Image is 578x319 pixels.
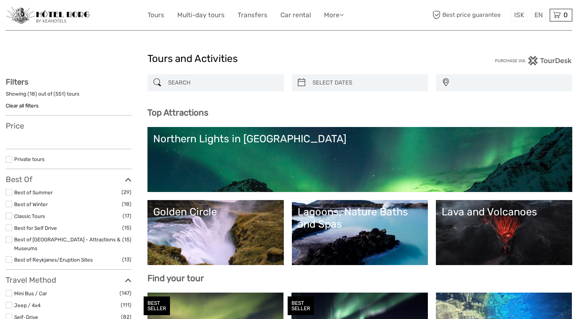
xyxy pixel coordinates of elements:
a: Best for Self Drive [14,225,57,231]
span: (147) [120,289,131,298]
div: Lava and Volcanoes [442,206,567,218]
div: Lagoons, Nature Baths and Spas [298,206,423,231]
a: Best of Winter [14,201,48,207]
a: More [324,10,344,21]
div: Northern Lights in [GEOGRAPHIC_DATA] [153,133,567,145]
span: (29) [121,188,131,197]
span: (15) [122,235,131,244]
h3: Price [6,121,131,130]
span: (111) [121,301,131,309]
a: Tours [147,10,164,21]
a: Multi-day tours [177,10,225,21]
span: (13) [122,255,131,264]
a: Car rental [280,10,311,21]
div: BEST SELLER [288,296,314,316]
div: BEST SELLER [144,296,170,316]
b: Top Attractions [147,107,208,118]
a: Clear all filters [6,103,39,109]
span: (18) [122,200,131,208]
div: Golden Circle [153,206,278,218]
div: Showing ( ) out of ( ) tours [6,90,131,102]
input: SEARCH [165,76,280,90]
a: Jeep / 4x4 [14,302,40,308]
h1: Tours and Activities [147,53,431,65]
a: Transfers [238,10,267,21]
a: Golden Circle [153,206,278,259]
h3: Travel Method [6,275,131,285]
b: Find your tour [147,273,204,283]
strong: Filters [6,77,28,86]
input: SELECT DATES [309,76,424,90]
a: Northern Lights in [GEOGRAPHIC_DATA] [153,133,567,186]
a: Private tours [14,156,45,162]
label: 18 [29,90,35,98]
img: 97-048fac7b-21eb-4351-ac26-83e096b89eb3_logo_small.jpg [6,7,90,24]
a: Classic Tours [14,213,45,219]
a: Lava and Volcanoes [442,206,567,259]
img: PurchaseViaTourDesk.png [495,56,572,65]
span: 0 [562,11,569,19]
a: Best of [GEOGRAPHIC_DATA] - Attractions & Museums [14,236,120,251]
a: Best of Summer [14,189,53,195]
label: 551 [55,90,64,98]
div: EN [531,9,546,21]
span: (15) [122,223,131,232]
a: Mini Bus / Car [14,290,47,296]
a: Lagoons, Nature Baths and Spas [298,206,423,259]
a: Best of Reykjanes/Eruption Sites [14,257,93,263]
span: (17) [123,212,131,220]
span: Best price guarantee [431,9,509,21]
span: ISK [514,11,524,19]
h3: Best Of [6,175,131,184]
